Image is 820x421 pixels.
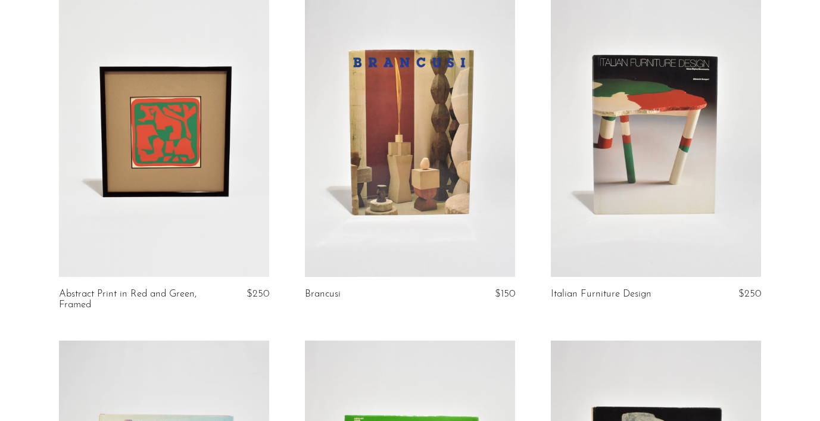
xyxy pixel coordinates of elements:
span: $250 [738,289,761,299]
a: Abstract Print in Red and Green, Framed [59,289,199,311]
span: $150 [495,289,515,299]
a: Brancusi [305,289,341,300]
a: Italian Furniture Design [551,289,651,300]
span: $250 [247,289,269,299]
